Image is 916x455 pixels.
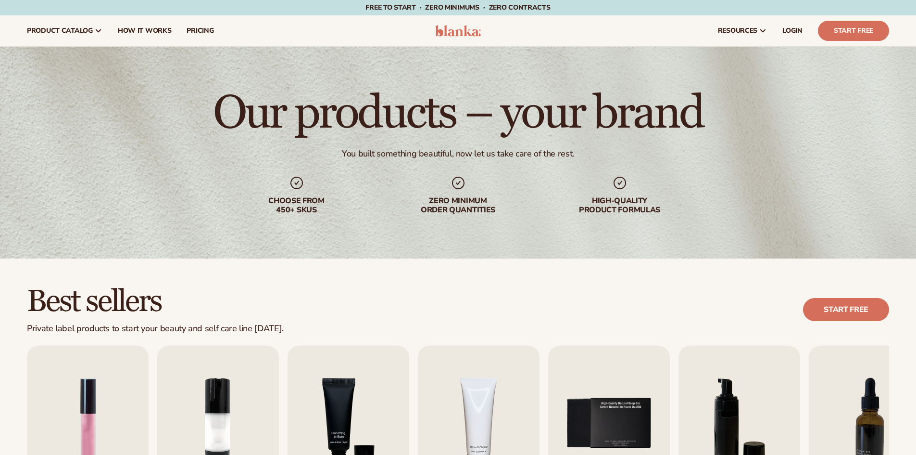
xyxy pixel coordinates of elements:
[803,298,889,321] a: Start free
[19,15,110,46] a: product catalog
[118,27,172,35] span: How It Works
[27,286,284,318] h2: Best sellers
[27,324,284,334] div: Private label products to start your beauty and self care line [DATE].
[558,196,681,215] div: High-quality product formulas
[235,196,358,215] div: Choose from 450+ Skus
[187,27,213,35] span: pricing
[782,27,803,35] span: LOGIN
[397,196,520,215] div: Zero minimum order quantities
[365,3,550,12] span: Free to start · ZERO minimums · ZERO contracts
[710,15,775,46] a: resources
[818,21,889,41] a: Start Free
[775,15,810,46] a: LOGIN
[342,148,574,159] div: You built something beautiful, now let us take care of the rest.
[179,15,221,46] a: pricing
[213,91,703,137] h1: Our products – your brand
[718,27,757,35] span: resources
[110,15,179,46] a: How It Works
[27,27,93,35] span: product catalog
[435,25,481,37] img: logo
